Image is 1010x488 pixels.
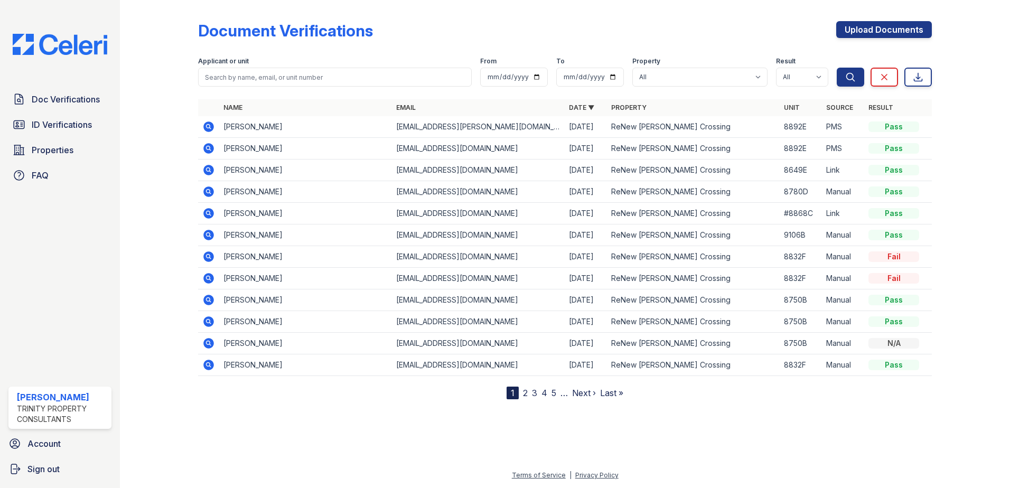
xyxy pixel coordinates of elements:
a: FAQ [8,165,111,186]
td: ReNew [PERSON_NAME] Crossing [607,116,780,138]
td: 8832F [780,268,822,289]
td: Manual [822,181,864,203]
td: 8750B [780,289,822,311]
div: Document Verifications [198,21,373,40]
label: To [556,57,565,65]
a: 3 [532,388,537,398]
td: [EMAIL_ADDRESS][DOMAIN_NAME] [392,333,565,354]
td: ReNew [PERSON_NAME] Crossing [607,138,780,159]
label: Result [776,57,796,65]
td: 9106B [780,224,822,246]
td: [DATE] [565,311,607,333]
div: Pass [868,360,919,370]
td: 8832F [780,246,822,268]
a: Privacy Policy [575,471,619,479]
div: Pass [868,186,919,197]
span: Properties [32,144,73,156]
label: Applicant or unit [198,57,249,65]
td: [EMAIL_ADDRESS][DOMAIN_NAME] [392,268,565,289]
label: From [480,57,497,65]
a: Property [611,104,647,111]
td: [EMAIL_ADDRESS][DOMAIN_NAME] [392,311,565,333]
div: Trinity Property Consultants [17,403,107,425]
td: Manual [822,268,864,289]
a: Result [868,104,893,111]
td: Manual [822,354,864,376]
td: ReNew [PERSON_NAME] Crossing [607,159,780,181]
td: [DATE] [565,116,607,138]
td: [DATE] [565,138,607,159]
td: #8868C [780,203,822,224]
td: [PERSON_NAME] [219,203,392,224]
td: [DATE] [565,333,607,354]
a: 4 [541,388,547,398]
a: Name [223,104,242,111]
a: Properties [8,139,111,161]
td: [EMAIL_ADDRESS][DOMAIN_NAME] [392,246,565,268]
td: [EMAIL_ADDRESS][PERSON_NAME][DOMAIN_NAME] [392,116,565,138]
div: Pass [868,208,919,219]
td: 8780D [780,181,822,203]
td: Manual [822,246,864,268]
td: Link [822,203,864,224]
td: [DATE] [565,181,607,203]
td: 8832F [780,354,822,376]
td: [DATE] [565,354,607,376]
a: Source [826,104,853,111]
td: PMS [822,116,864,138]
td: [EMAIL_ADDRESS][DOMAIN_NAME] [392,159,565,181]
td: ReNew [PERSON_NAME] Crossing [607,289,780,311]
td: [PERSON_NAME] [219,181,392,203]
div: Pass [868,165,919,175]
td: [DATE] [565,268,607,289]
div: Pass [868,121,919,132]
a: Date ▼ [569,104,594,111]
td: Manual [822,224,864,246]
td: [DATE] [565,289,607,311]
td: ReNew [PERSON_NAME] Crossing [607,181,780,203]
td: Link [822,159,864,181]
td: PMS [822,138,864,159]
span: Doc Verifications [32,93,100,106]
td: ReNew [PERSON_NAME] Crossing [607,354,780,376]
td: [PERSON_NAME] [219,159,392,181]
td: 8649E [780,159,822,181]
td: Manual [822,311,864,333]
td: [EMAIL_ADDRESS][DOMAIN_NAME] [392,354,565,376]
td: ReNew [PERSON_NAME] Crossing [607,311,780,333]
input: Search by name, email, or unit number [198,68,472,87]
td: ReNew [PERSON_NAME] Crossing [607,268,780,289]
td: ReNew [PERSON_NAME] Crossing [607,333,780,354]
div: N/A [868,338,919,349]
span: FAQ [32,169,49,182]
div: Pass [868,295,919,305]
td: [EMAIL_ADDRESS][DOMAIN_NAME] [392,138,565,159]
td: 8892E [780,116,822,138]
td: [DATE] [565,224,607,246]
div: 1 [507,387,519,399]
td: [PERSON_NAME] [219,333,392,354]
td: [EMAIL_ADDRESS][DOMAIN_NAME] [392,203,565,224]
td: 8750B [780,333,822,354]
td: Manual [822,333,864,354]
button: Sign out [4,458,116,480]
a: 5 [551,388,556,398]
span: Sign out [27,463,60,475]
a: Unit [784,104,800,111]
td: [DATE] [565,159,607,181]
a: ID Verifications [8,114,111,135]
a: Doc Verifications [8,89,111,110]
a: Terms of Service [512,471,566,479]
div: Pass [868,143,919,154]
a: Upload Documents [836,21,932,38]
td: [PERSON_NAME] [219,246,392,268]
span: … [560,387,568,399]
td: 8750B [780,311,822,333]
td: ReNew [PERSON_NAME] Crossing [607,203,780,224]
label: Property [632,57,660,65]
td: [DATE] [565,203,607,224]
div: Fail [868,251,919,262]
a: Last » [600,388,623,398]
td: ReNew [PERSON_NAME] Crossing [607,224,780,246]
td: [PERSON_NAME] [219,289,392,311]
